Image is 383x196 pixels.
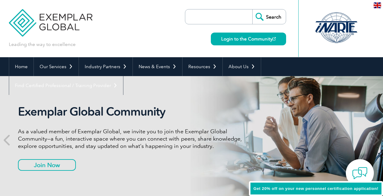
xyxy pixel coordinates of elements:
p: Leading the way to excellence [9,41,76,48]
a: Resources [183,57,222,76]
span: Get 20% off on your new personnel certification application! [254,186,378,191]
img: open_square.png [272,37,276,40]
a: Find Certified Professional / Training Provider [9,76,123,95]
p: As a valued member of Exemplar Global, we invite you to join the Exemplar Global Community—a fun,... [18,128,246,150]
img: en [374,2,381,8]
a: Home [9,57,34,76]
a: Join Now [18,159,76,171]
h2: Exemplar Global Community [18,105,246,119]
a: About Us [223,57,261,76]
input: Search [252,9,286,24]
img: contact-chat.png [352,166,367,181]
a: Login to the Community [211,33,286,45]
a: Industry Partners [79,57,133,76]
a: News & Events [133,57,182,76]
a: Our Services [34,57,79,76]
